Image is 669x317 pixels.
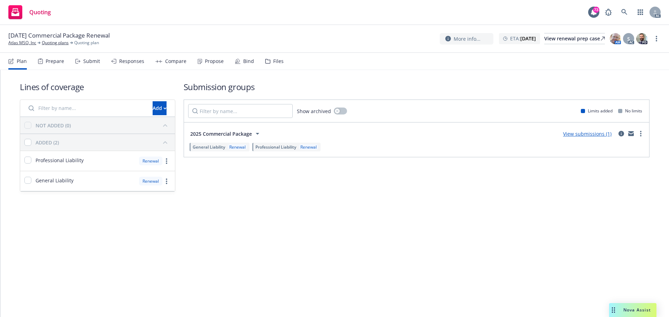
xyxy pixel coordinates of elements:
span: ETA : [510,35,536,42]
a: more [652,34,661,43]
div: Renewal [139,177,162,185]
a: mail [627,129,635,138]
span: S [627,35,630,42]
div: Add [153,102,167,115]
span: General Liability [36,177,74,184]
div: ADDED (2) [36,139,59,146]
div: Prepare [46,58,64,64]
span: [DATE] Commercial Package Renewal [8,31,110,40]
a: more [162,177,171,185]
a: Search [617,5,631,19]
input: Filter by name... [24,101,148,115]
span: 2025 Commercial Package [190,130,252,137]
a: Report a Bug [601,5,615,19]
a: View renewal prep case [544,33,605,44]
div: 73 [593,7,599,13]
a: Quoting [6,2,54,22]
div: Submit [83,58,100,64]
a: more [637,129,645,138]
div: Renewal [228,144,247,150]
span: Quoting plan [74,40,99,46]
span: General Liability [193,144,225,150]
div: Files [273,58,284,64]
div: Plan [17,58,27,64]
h1: Submission groups [184,81,649,93]
div: Bind [243,58,254,64]
div: Responses [119,58,144,64]
span: Nova Assist [623,307,651,313]
a: Switch app [633,5,647,19]
button: 2025 Commercial Package [188,127,264,141]
a: circleInformation [617,129,625,138]
h1: Lines of coverage [20,81,175,93]
span: Professional Liability [36,157,84,164]
span: Show archived [297,108,331,115]
div: NOT ADDED (0) [36,122,71,129]
span: Professional Liability [255,144,296,150]
img: photo [610,33,621,44]
a: more [162,157,171,165]
div: Renewal [139,157,162,165]
div: Drag to move [609,303,618,317]
button: More info... [440,33,493,45]
img: photo [636,33,647,44]
div: Compare [165,58,186,64]
span: More info... [454,35,480,42]
div: Propose [205,58,224,64]
input: Filter by name... [188,104,293,118]
span: Quoting [29,9,51,15]
button: ADDED (2) [36,137,171,148]
div: Limits added [581,108,613,114]
button: Nova Assist [609,303,656,317]
div: Renewal [299,144,318,150]
a: Atlas MSO, Inc [8,40,36,46]
a: View submissions (1) [563,130,612,137]
button: NOT ADDED (0) [36,120,171,131]
a: Quoting plans [42,40,69,46]
strong: [DATE] [520,35,536,42]
div: No limits [618,108,642,114]
button: Add [153,101,167,115]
